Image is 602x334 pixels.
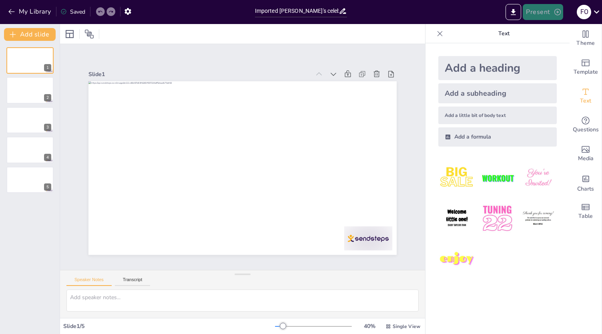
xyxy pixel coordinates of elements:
div: 5 [6,167,54,193]
img: 4.jpeg [438,200,476,237]
div: Add a little bit of body text [438,107,557,124]
p: Text [446,24,562,43]
button: Speaker Notes [66,277,112,286]
div: 4 [6,137,54,163]
div: 1 [6,47,54,74]
div: Add a subheading [438,83,557,103]
div: Add images, graphics, shapes or video [570,139,602,168]
button: F O [577,4,591,20]
div: 4 [44,154,51,161]
div: 2 [6,77,54,103]
input: Insert title [255,5,339,17]
div: Change the overall theme [570,24,602,53]
img: 2.jpeg [479,159,516,197]
div: 2 [44,94,51,101]
div: 5 [44,183,51,191]
span: Charts [577,185,594,193]
span: Theme [576,39,595,48]
span: Single View [393,323,420,330]
button: Transcript [115,277,150,286]
span: Table [578,212,593,221]
div: Add text boxes [570,82,602,111]
span: Text [580,97,591,105]
div: Get real-time input from your audience [570,111,602,139]
button: Export to PowerPoint [506,4,521,20]
div: 3 [44,124,51,131]
div: F O [577,5,591,19]
div: 3 [6,107,54,133]
div: Add a table [570,197,602,226]
div: Add a formula [438,127,557,147]
div: Slide 1 [245,113,415,267]
div: 40 % [360,322,379,330]
div: Add a heading [438,56,557,80]
img: 1.jpeg [438,159,476,197]
div: Slide 1 / 5 [63,322,275,330]
button: My Library [6,5,54,18]
img: 6.jpeg [520,200,557,237]
span: Template [574,68,598,76]
span: Media [578,154,594,163]
div: Saved [60,8,85,16]
button: Present [523,4,563,20]
button: Add slide [4,28,56,41]
div: Add charts and graphs [570,168,602,197]
img: 5.jpeg [479,200,516,237]
div: Add ready made slides [570,53,602,82]
img: 3.jpeg [520,159,557,197]
img: 7.jpeg [438,241,476,278]
span: Questions [573,125,599,134]
div: Layout [63,28,76,40]
div: 1 [44,64,51,71]
span: Position [84,29,94,39]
